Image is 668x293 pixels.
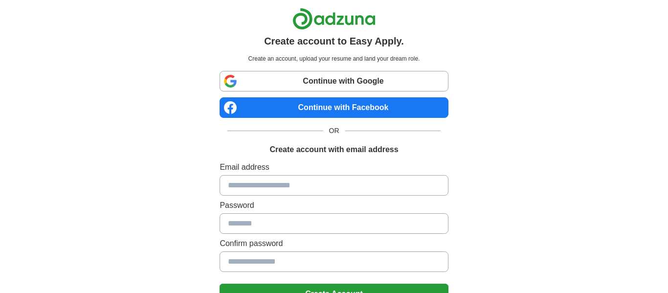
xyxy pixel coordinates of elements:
[220,71,448,91] a: Continue with Google
[220,97,448,118] a: Continue with Facebook
[220,200,448,211] label: Password
[269,144,398,156] h1: Create account with email address
[264,34,404,48] h1: Create account to Easy Apply.
[323,126,345,136] span: OR
[220,238,448,249] label: Confirm password
[222,54,446,63] p: Create an account, upload your resume and land your dream role.
[220,161,448,173] label: Email address
[292,8,376,30] img: Adzuna logo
